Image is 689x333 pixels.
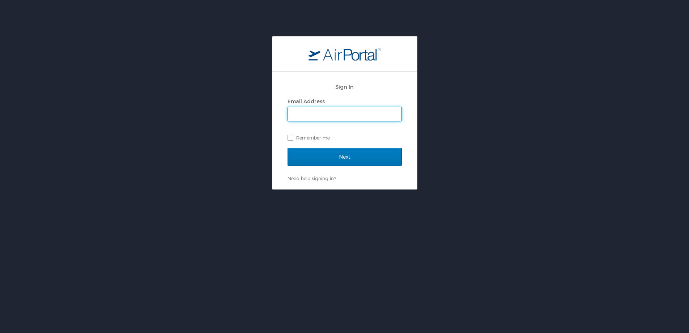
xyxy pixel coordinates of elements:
h2: Sign In [288,83,402,91]
input: Next [288,148,402,166]
label: Email Address [288,98,325,104]
label: Remember me [288,132,402,143]
img: logo [309,47,381,61]
a: Need help signing in? [288,175,336,181]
